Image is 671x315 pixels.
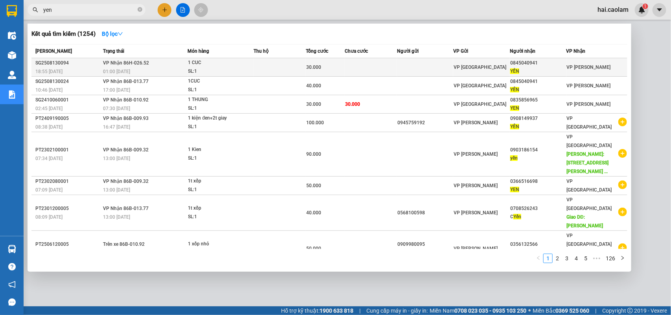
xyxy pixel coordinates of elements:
[510,187,519,192] span: YEN
[103,48,124,54] span: Trạng thái
[8,51,16,59] img: warehouse-icon
[8,90,16,99] img: solution-icon
[188,186,247,194] div: SL: 1
[7,5,17,17] img: logo-vxr
[453,48,468,54] span: VP Gửi
[188,123,247,131] div: SL: 1
[397,119,453,127] div: 0945759192
[188,59,247,67] div: 1 CUC
[510,68,519,74] span: YẾN
[618,208,627,216] span: plus-circle
[618,254,627,263] li: Next Page
[8,31,16,40] img: warehouse-icon
[35,69,63,74] span: 18:55 [DATE]
[306,246,321,251] span: 50.000
[35,156,63,161] span: 07:34 [DATE]
[618,118,627,126] span: plus-circle
[603,254,618,263] li: 126
[188,249,247,257] div: SL: 1
[43,6,136,14] input: Tìm tên, số ĐT hoặc mã đơn
[567,233,612,247] span: VP [GEOGRAPHIC_DATA]
[188,146,247,154] div: 1 Kien
[513,214,521,219] span: Yến
[454,101,506,107] span: VP [GEOGRAPHIC_DATA]
[590,254,603,263] li: Next 5 Pages
[306,183,321,188] span: 50.000
[35,77,101,86] div: SG2508130024
[103,187,130,193] span: 13:00 [DATE]
[618,254,627,263] button: right
[118,31,123,37] span: down
[35,48,72,54] span: [PERSON_NAME]
[544,254,552,263] a: 1
[103,124,130,130] span: 16:47 [DATE]
[96,28,129,40] button: Bộ lọcdown
[397,48,419,54] span: Người gửi
[510,105,519,111] span: YEN
[536,256,541,260] span: left
[543,254,553,263] li: 1
[188,240,247,249] div: 1 xốp nhỏ
[306,101,321,107] span: 30.000
[102,31,123,37] strong: Bộ lọc
[33,7,38,13] span: search
[618,149,627,158] span: plus-circle
[31,30,96,38] h3: Kết quả tìm kiếm ( 1254 )
[572,254,581,263] a: 4
[454,183,498,188] span: VP [PERSON_NAME]
[618,243,627,252] span: plus-circle
[454,83,506,88] span: VP [GEOGRAPHIC_DATA]
[8,298,16,306] span: message
[567,101,611,107] span: VP [PERSON_NAME]
[567,83,611,88] span: VP [PERSON_NAME]
[510,155,518,161] span: yến
[454,120,498,125] span: VP [PERSON_NAME]
[188,114,247,123] div: 1 kiện đen+2t giay
[35,59,101,67] div: SG2508130094
[35,96,101,104] div: SG2410060001
[510,59,566,67] div: 0845040941
[563,254,571,263] a: 3
[138,7,142,12] span: close-circle
[306,64,321,70] span: 30.000
[306,151,321,157] span: 90.000
[103,156,130,161] span: 13:00 [DATE]
[566,48,586,54] span: VP Nhận
[567,151,609,174] span: [PERSON_NAME]: [STREET_ADDRESS][PERSON_NAME] ...
[103,147,149,153] span: VP Nhận 86B-009.32
[188,48,210,54] span: Món hàng
[35,214,63,220] span: 08:09 [DATE]
[567,179,612,193] span: VP [GEOGRAPHIC_DATA]
[35,204,101,213] div: PT2301200005
[103,87,130,93] span: 17:00 [DATE]
[306,48,328,54] span: Tổng cước
[397,249,453,257] div: Lợi
[188,213,247,221] div: SL: 1
[345,101,360,107] span: 30.000
[8,281,16,288] span: notification
[35,240,101,249] div: PT2506120005
[510,48,535,54] span: Người nhận
[534,254,543,263] button: left
[103,79,149,84] span: VP Nhận 86B-013.77
[590,254,603,263] span: •••
[567,64,611,70] span: VP [PERSON_NAME]
[103,116,149,121] span: VP Nhận 86B-009.93
[618,181,627,189] span: plus-circle
[35,187,63,193] span: 07:09 [DATE]
[188,67,247,76] div: SL: 1
[510,213,566,221] div: C
[510,96,566,104] div: 0835856965
[567,214,603,228] span: Giao DĐ: [PERSON_NAME]
[188,86,247,94] div: SL: 1
[553,254,562,263] a: 2
[620,256,625,260] span: right
[8,245,16,253] img: warehouse-icon
[510,240,566,249] div: 0356132566
[8,263,16,271] span: question-circle
[35,177,101,186] div: PT2302080001
[510,146,566,154] div: 0903186154
[534,254,543,263] li: Previous Page
[103,97,149,103] span: VP Nhận 86B-010.92
[103,60,149,66] span: VP Nhận 86H-026.52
